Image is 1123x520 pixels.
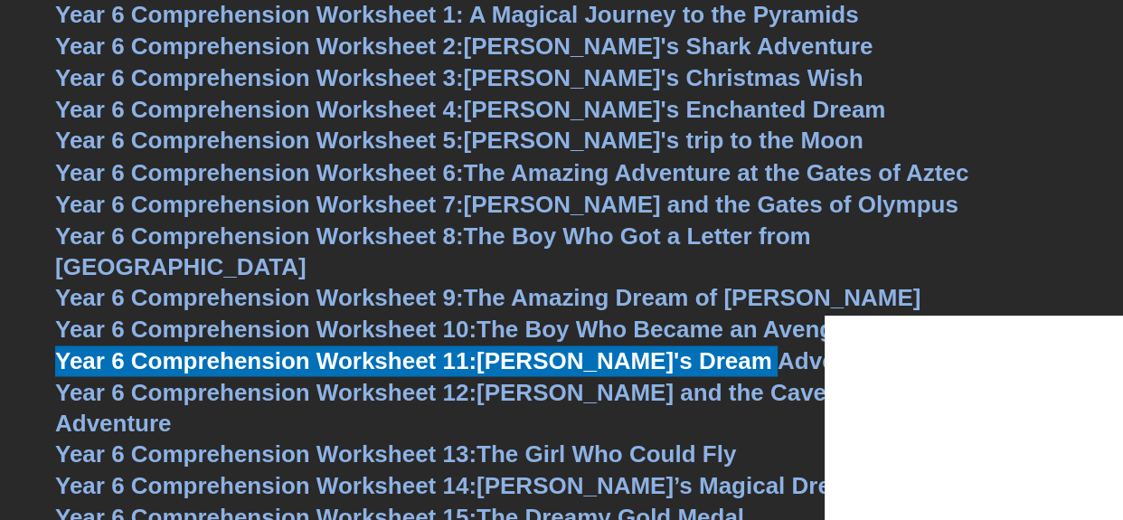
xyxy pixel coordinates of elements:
a: Year 6 Comprehension Worksheet 13:The Girl Who Could Fly [55,440,736,467]
a: Year 6 Comprehension Worksheet 12:[PERSON_NAME] and the Cave of Sharks: A Dream Adventure [55,378,1049,436]
a: Year 6 Comprehension Worksheet 3:[PERSON_NAME]'s Christmas Wish [55,64,863,91]
span: Year 6 Comprehension Worksheet 6: [55,158,464,185]
span: Year 6 Comprehension Worksheet 11: [55,346,477,373]
span: Year 6 Comprehension Worksheet 8: [55,222,464,249]
a: Year 6 Comprehension Worksheet 14:[PERSON_NAME]’s Magical Dream [55,471,864,498]
a: Year 6 Comprehension Worksheet 4:[PERSON_NAME]'s Enchanted Dream [55,96,885,123]
a: Year 6 Comprehension Worksheet 1: A Magical Journey to the Pyramids [55,1,859,28]
span: Year 6 Comprehension Worksheet 9: [55,283,464,310]
a: Year 6 Comprehension Worksheet 9:The Amazing Dream of [PERSON_NAME] [55,283,920,310]
a: Year 6 Comprehension Worksheet 7:[PERSON_NAME] and the Gates of Olympus [55,190,958,217]
span: Year 6 Comprehension Worksheet 3: [55,64,464,91]
span: Year 6 Comprehension Worksheet 13: [55,440,477,467]
span: Year 6 Comprehension Worksheet 5: [55,127,464,154]
span: Year 6 Comprehension Worksheet 14: [55,471,477,498]
span: Year 6 Comprehension Worksheet 10: [55,315,477,342]
span: Year 6 Comprehension Worksheet 7: [55,190,464,217]
span: Year 6 Comprehension Worksheet 2: [55,33,464,60]
a: Year 6 Comprehension Worksheet 2:[PERSON_NAME]'s Shark Adventure [55,33,873,60]
a: Year 6 Comprehension Worksheet 5:[PERSON_NAME]'s trip to the Moon [55,127,863,154]
span: Year 6 Comprehension Worksheet 4: [55,96,464,123]
a: Year 6 Comprehension Worksheet 8:The Boy Who Got a Letter from [GEOGRAPHIC_DATA] [55,222,811,279]
span: Year 6 Comprehension Worksheet 12: [55,378,477,405]
a: Year 6 Comprehension Worksheet 10:The Boy Who Became an Avenger [55,315,856,342]
a: Year 6 Comprehension Worksheet 11:[PERSON_NAME]'s Dream Adventure [55,346,893,373]
iframe: Chat Widget [825,316,1123,520]
a: Year 6 Comprehension Worksheet 6:The Amazing Adventure at the Gates of Aztec [55,158,968,185]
